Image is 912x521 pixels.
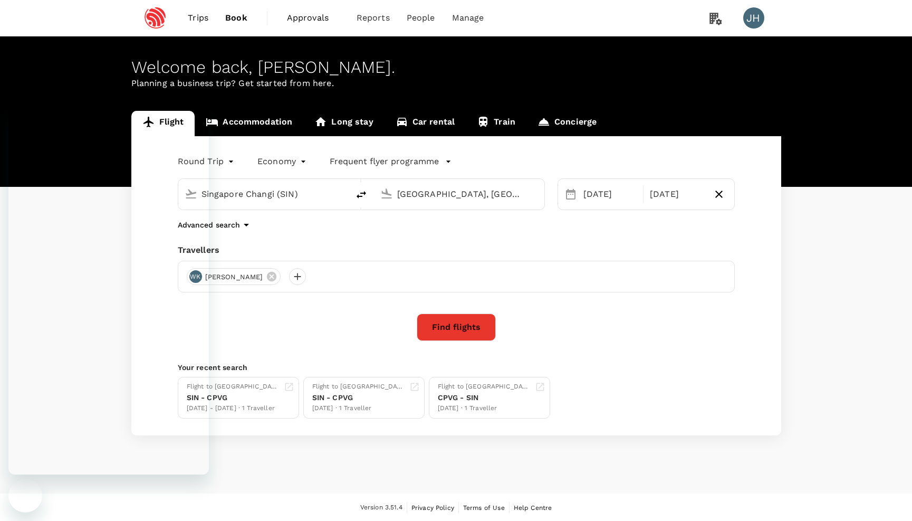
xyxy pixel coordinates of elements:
a: Accommodation [195,111,303,136]
div: Welcome back , [PERSON_NAME] . [131,58,781,77]
div: WK[PERSON_NAME] [187,268,281,285]
div: Flight to [GEOGRAPHIC_DATA] [438,382,531,392]
div: Flight to [GEOGRAPHIC_DATA] [312,382,405,392]
a: Concierge [526,111,608,136]
span: Book [225,12,247,24]
button: Find flights [417,314,496,341]
div: [DATE] [579,184,641,205]
button: Advanced search [178,219,253,231]
p: Your recent search [178,362,735,373]
iframe: Button to launch messaging window, conversation in progress [8,479,42,513]
a: Help Centre [514,502,552,514]
input: Going to [397,186,522,202]
div: JH [743,7,764,29]
div: [DATE] [646,184,708,205]
span: Trips [188,12,208,24]
button: Open [341,193,343,195]
button: delete [349,182,374,207]
span: Privacy Policy [411,504,454,511]
p: Frequent flyer programme [330,155,439,168]
input: Depart from [201,186,327,202]
button: Open [537,193,539,195]
div: [DATE] - [DATE] · 1 Traveller [187,403,280,414]
div: Flight to [GEOGRAPHIC_DATA] [187,382,280,392]
a: Train [466,111,526,136]
div: Travellers [178,244,735,257]
img: Espressif Systems Singapore Pte Ltd [131,6,180,30]
span: Help Centre [514,504,552,511]
div: [DATE] · 1 Traveller [312,403,405,414]
iframe: Messaging window [8,105,209,475]
span: Terms of Use [463,504,505,511]
span: Manage [452,12,484,24]
a: Car rental [385,111,466,136]
div: SIN - CPVG [312,392,405,403]
div: SIN - CPVG [187,392,280,403]
span: People [407,12,435,24]
a: Long stay [303,111,384,136]
a: Privacy Policy [411,502,454,514]
p: Planning a business trip? Get started from here. [131,77,781,90]
button: Frequent flyer programme [330,155,452,168]
span: Reports [357,12,390,24]
span: Approvals [287,12,340,24]
div: CPVG - SIN [438,392,531,403]
span: [PERSON_NAME] [199,272,270,282]
div: Economy [257,153,309,170]
div: [DATE] · 1 Traveller [438,403,531,414]
span: Version 3.51.4 [360,503,402,513]
a: Terms of Use [463,502,505,514]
